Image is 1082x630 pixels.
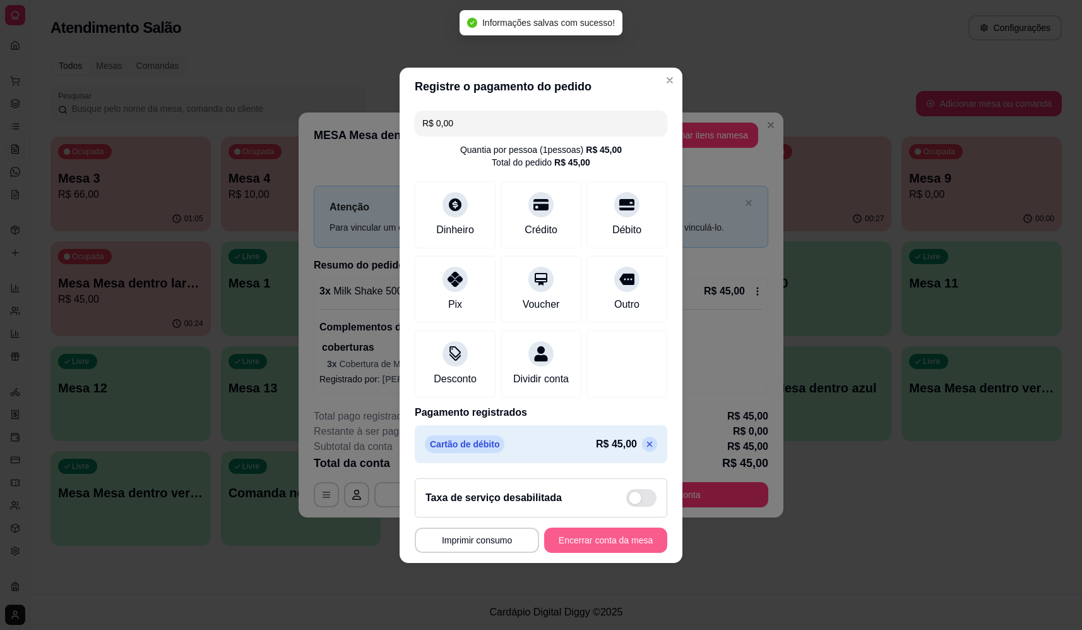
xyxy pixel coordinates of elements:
[422,111,660,136] input: Ex.: hambúrguer de cordeiro
[544,528,667,553] button: Encerrar conta da mesa
[436,222,474,238] div: Dinheiro
[614,297,639,312] div: Outro
[492,156,590,169] div: Total do pedido
[415,528,539,553] button: Imprimir consumo
[467,18,477,28] span: check-circle
[523,297,560,312] div: Voucher
[513,372,569,387] div: Dividir conta
[660,70,680,90] button: Close
[448,297,462,312] div: Pix
[586,143,622,156] div: R$ 45,00
[612,222,641,238] div: Débito
[434,372,477,387] div: Desconto
[460,143,622,156] div: Quantia por pessoa ( 1 pessoas)
[425,435,504,453] p: Cartão de débito
[596,437,637,452] p: R$ 45,00
[425,490,562,506] h2: Taxa de serviço desabilitada
[525,222,557,238] div: Crédito
[482,18,615,28] span: Informações salvas com sucesso!
[554,156,590,169] div: R$ 45,00
[400,68,682,106] header: Registre o pagamento do pedido
[415,405,667,420] p: Pagamento registrados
